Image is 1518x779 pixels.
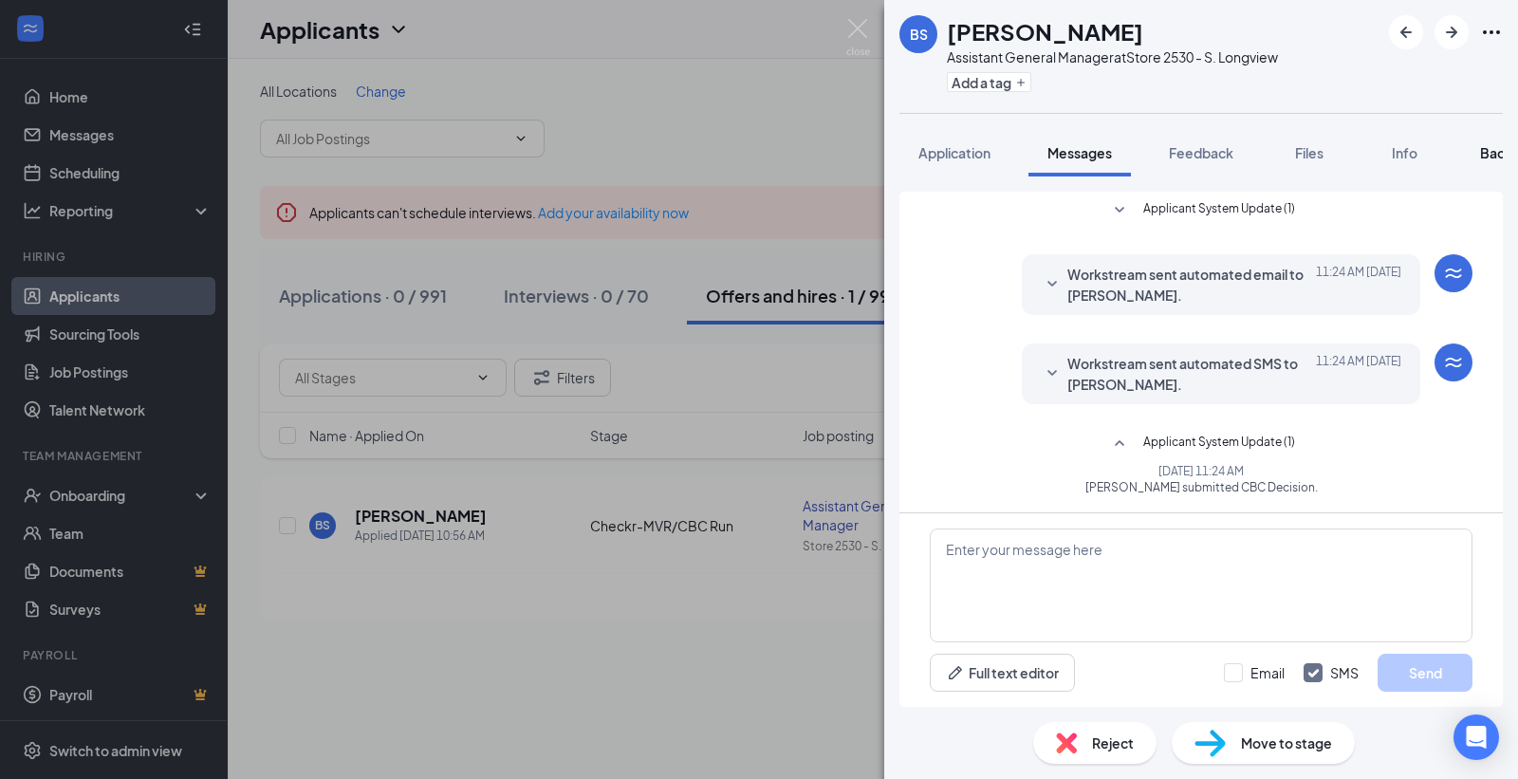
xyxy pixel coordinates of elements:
[1108,199,1295,222] button: SmallChevronDownApplicant System Update (1)
[947,47,1278,66] div: Assistant General Manager at Store 2530 - S. Longview
[1316,353,1401,395] span: [DATE] 11:24 AM
[1316,264,1401,306] span: [DATE] 11:24 AM
[1169,144,1233,161] span: Feedback
[947,15,1143,47] h1: [PERSON_NAME]
[1442,351,1465,374] svg: WorkstreamLogo
[1067,353,1316,395] span: Workstream sent automated SMS to [PERSON_NAME].
[1378,654,1472,692] button: Send
[1047,144,1112,161] span: Messages
[1395,21,1417,44] svg: ArrowLeftNew
[1038,463,1363,479] span: [DATE] 11:24 AM
[1241,733,1332,753] span: Move to stage
[1015,77,1027,88] svg: Plus
[918,144,990,161] span: Application
[1041,273,1064,296] svg: SmallChevronDown
[1108,433,1295,455] button: SmallChevronUpApplicant System Update (1)
[1442,262,1465,285] svg: WorkstreamLogo
[1392,144,1417,161] span: Info
[1108,433,1131,455] svg: SmallChevronUp
[1143,199,1295,222] span: Applicant System Update (1)
[1453,714,1499,760] div: Open Intercom Messenger
[1480,21,1503,44] svg: Ellipses
[947,72,1031,92] button: PlusAdd a tag
[1143,433,1295,455] span: Applicant System Update (1)
[1038,479,1363,495] span: [PERSON_NAME] submitted CBC Decision.
[910,25,928,44] div: BS
[946,663,965,682] svg: Pen
[1440,21,1463,44] svg: ArrowRight
[1108,199,1131,222] svg: SmallChevronDown
[930,654,1075,692] button: Full text editorPen
[1389,15,1423,49] button: ArrowLeftNew
[1435,15,1469,49] button: ArrowRight
[1295,144,1324,161] span: Files
[1041,362,1064,385] svg: SmallChevronDown
[1067,264,1316,306] span: Workstream sent automated email to [PERSON_NAME].
[1092,733,1134,753] span: Reject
